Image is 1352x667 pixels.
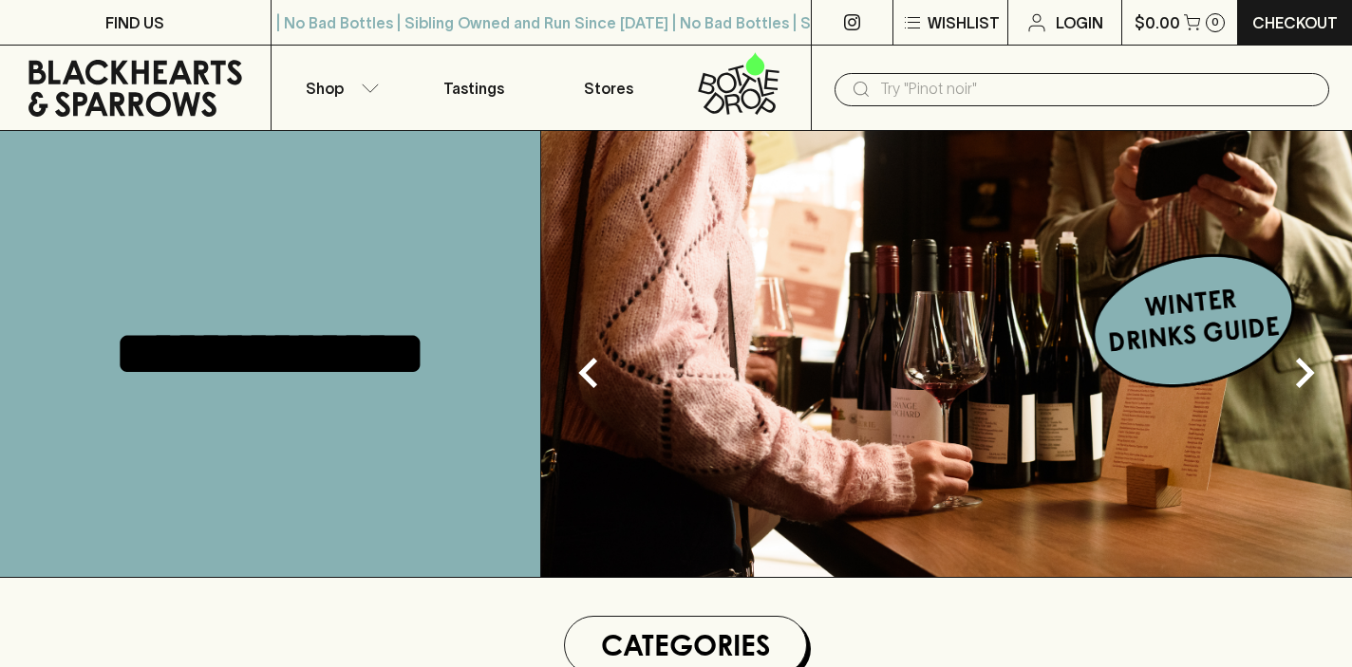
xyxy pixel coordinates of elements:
[406,46,541,130] a: Tastings
[105,11,164,34] p: FIND US
[1267,335,1343,411] button: Next
[551,335,627,411] button: Previous
[272,46,406,130] button: Shop
[573,624,798,666] h1: Categories
[306,77,344,100] p: Shop
[1252,11,1338,34] p: Checkout
[584,77,633,100] p: Stores
[880,74,1314,104] input: Try "Pinot noir"
[1211,17,1219,28] p: 0
[928,11,1000,34] p: Wishlist
[443,77,504,100] p: Tastings
[541,46,676,130] a: Stores
[541,131,1352,577] img: optimise
[1056,11,1103,34] p: Login
[1135,11,1180,34] p: $0.00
